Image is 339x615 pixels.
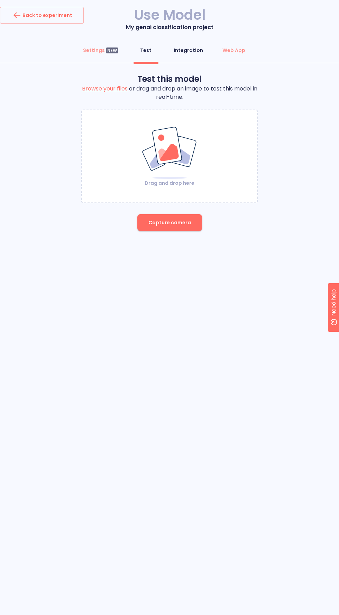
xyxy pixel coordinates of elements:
[81,85,258,101] p: or drag and drop an image to test this model in real-time.
[148,218,191,227] span: Capture camera
[222,47,245,54] div: Web App
[82,85,128,93] label: Browse your files
[11,10,72,21] div: Back to experiment
[81,73,258,85] p: Test this model
[106,47,118,54] div: NEW
[174,47,203,54] div: Integration
[140,47,152,54] div: Test
[16,2,43,10] span: Need help
[83,47,118,54] div: Settings
[137,214,202,231] button: Capture camera
[141,126,198,180] img: Cover
[141,180,198,187] p: Drag and drop here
